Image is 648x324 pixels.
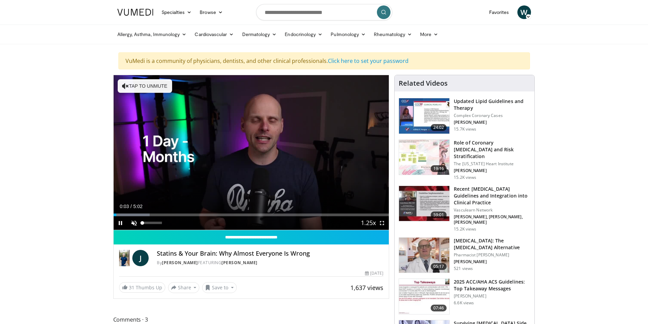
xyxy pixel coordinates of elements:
p: Vasculearn Network [454,207,530,213]
p: 15.7K views [454,126,476,132]
a: 19:16 Role of Coronary [MEDICAL_DATA] and Risk Stratification The [US_STATE] Heart Institute [PER... [399,139,530,180]
div: Volume Level [143,222,162,224]
span: 24:02 [431,124,447,131]
a: 05:17 [MEDICAL_DATA]: The [MEDICAL_DATA] Alternative Pharmacist [PERSON_NAME] [PERSON_NAME] 521 v... [399,237,530,273]
a: [PERSON_NAME] [162,260,198,266]
div: By FEATURING [157,260,383,266]
button: Tap to unmute [118,79,172,93]
p: The [US_STATE] Heart Institute [454,161,530,167]
a: Specialties [157,5,196,19]
button: Pause [114,216,127,230]
div: [DATE] [365,270,383,276]
span: 59:01 [431,211,447,218]
a: [PERSON_NAME] [221,260,257,266]
div: VuMedi is a community of physicians, dentists, and other clinical professionals. [118,52,530,69]
p: [PERSON_NAME] [454,168,530,173]
p: 6.6K views [454,300,474,306]
span: / [131,204,132,209]
span: 1,637 views [350,284,383,292]
p: [PERSON_NAME] [454,293,530,299]
a: More [416,28,442,41]
h4: Related Videos [399,79,448,87]
p: [PERSON_NAME], [PERSON_NAME], [PERSON_NAME] [454,214,530,225]
h3: Updated Lipid Guidelines and Therapy [454,98,530,112]
span: 19:16 [431,165,447,172]
a: Browse [196,5,227,19]
a: Favorites [485,5,513,19]
span: Comments 3 [113,315,389,324]
h4: Statins & Your Brain: Why Almost Everyone Is Wrong [157,250,383,257]
img: 77f671eb-9394-4acc-bc78-a9f077f94e00.150x105_q85_crop-smart_upscale.jpg [399,98,449,134]
p: 521 views [454,266,473,271]
button: Share [168,282,200,293]
p: 15.2K views [454,175,476,180]
a: 59:01 Recent [MEDICAL_DATA] Guidelines and Integration into Clinical Practice Vasculearn Network ... [399,186,530,232]
img: 87825f19-cf4c-4b91-bba1-ce218758c6bb.150x105_q85_crop-smart_upscale.jpg [399,186,449,221]
a: Allergy, Asthma, Immunology [113,28,191,41]
button: Playback Rate [362,216,375,230]
a: W [517,5,531,19]
h3: Role of Coronary [MEDICAL_DATA] and Risk Stratification [454,139,530,160]
video-js: Video Player [114,75,389,230]
a: 07:46 2025 ACC/AHA ACS Guidelines: Top Takeaway Messages [PERSON_NAME] 6.6K views [399,278,530,314]
p: [PERSON_NAME] [454,120,530,125]
input: Search topics, interventions [256,4,392,20]
span: 05:17 [431,263,447,270]
p: Pharmacist [PERSON_NAME] [454,252,530,258]
h3: [MEDICAL_DATA]: The [MEDICAL_DATA] Alternative [454,237,530,251]
span: 31 [129,284,134,291]
a: Rheumatology [370,28,416,41]
a: 24:02 Updated Lipid Guidelines and Therapy Complex Coronary Cases [PERSON_NAME] 15.7K views [399,98,530,134]
span: 0:03 [120,204,129,209]
a: J [132,250,149,266]
button: Fullscreen [375,216,389,230]
img: 369ac253-1227-4c00-b4e1-6e957fd240a8.150x105_q85_crop-smart_upscale.jpg [399,279,449,314]
img: VuMedi Logo [117,9,153,16]
button: Save to [202,282,237,293]
p: Complex Coronary Cases [454,113,530,118]
a: Dermatology [238,28,281,41]
p: [PERSON_NAME] [454,259,530,265]
a: 31 Thumbs Up [119,282,165,293]
a: Cardiovascular [190,28,238,41]
img: ce9609b9-a9bf-4b08-84dd-8eeb8ab29fc6.150x105_q85_crop-smart_upscale.jpg [399,238,449,273]
button: Unmute [127,216,141,230]
a: Pulmonology [327,28,370,41]
span: 5:02 [133,204,143,209]
img: Dr. Jordan Rennicke [119,250,130,266]
h3: 2025 ACC/AHA ACS Guidelines: Top Takeaway Messages [454,278,530,292]
h3: Recent [MEDICAL_DATA] Guidelines and Integration into Clinical Practice [454,186,530,206]
img: 1efa8c99-7b8a-4ab5-a569-1c219ae7bd2c.150x105_q85_crop-smart_upscale.jpg [399,140,449,175]
a: Endocrinology [281,28,327,41]
a: Click here to set your password [328,57,409,65]
div: Progress Bar [114,214,389,216]
p: 15.2K views [454,226,476,232]
span: 07:46 [431,305,447,311]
